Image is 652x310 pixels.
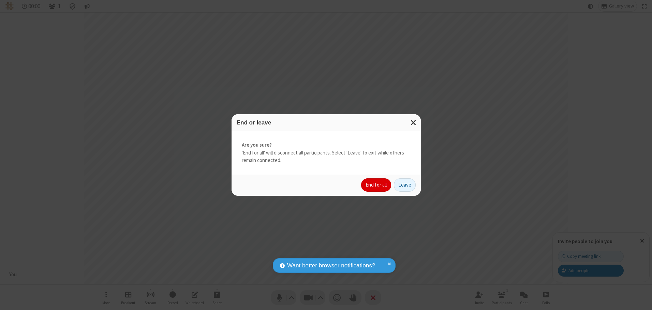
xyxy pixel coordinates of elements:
button: End for all [361,178,391,192]
div: 'End for all' will disconnect all participants. Select 'Leave' to exit while others remain connec... [232,131,421,175]
h3: End or leave [237,119,416,126]
button: Close modal [406,114,421,131]
button: Leave [394,178,416,192]
strong: Are you sure? [242,141,411,149]
span: Want better browser notifications? [287,261,375,270]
